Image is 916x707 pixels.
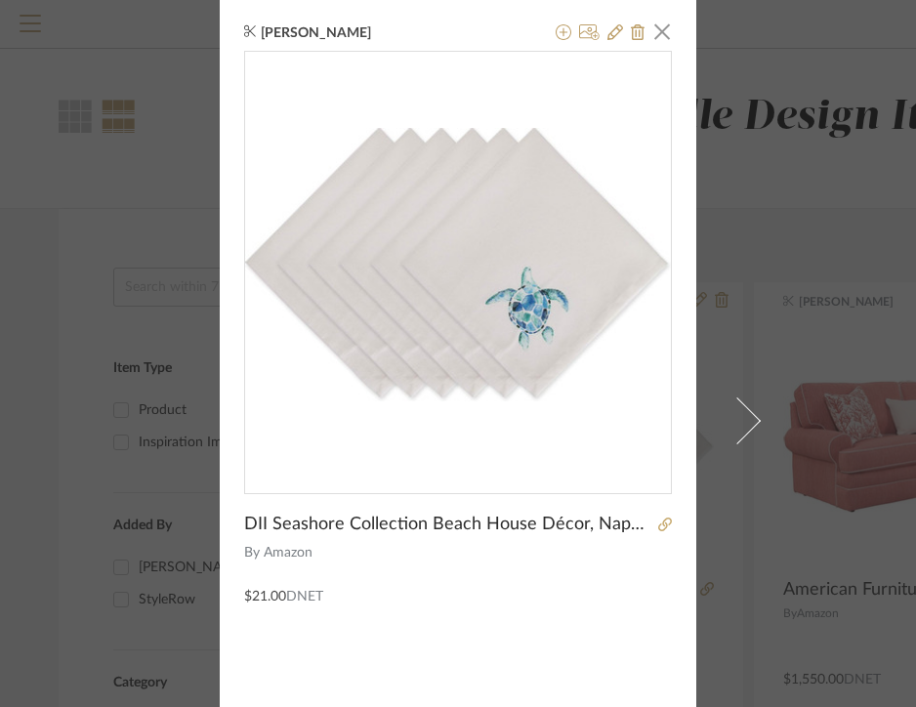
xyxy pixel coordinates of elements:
[244,543,260,563] span: By
[245,52,671,478] div: 0
[643,12,682,51] button: Close
[244,514,652,535] span: DII Seashore Collection Beach House Décor, Napkin Set, 20x20, Turquoise Turtle, 6 Piece
[261,24,401,42] span: [PERSON_NAME]
[244,590,286,603] span: $21.00
[286,590,323,603] span: DNET
[245,128,671,400] img: f149826f-4a84-482b-94a0-5b3b3688383b_436x436.jpg
[264,543,673,563] span: Amazon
